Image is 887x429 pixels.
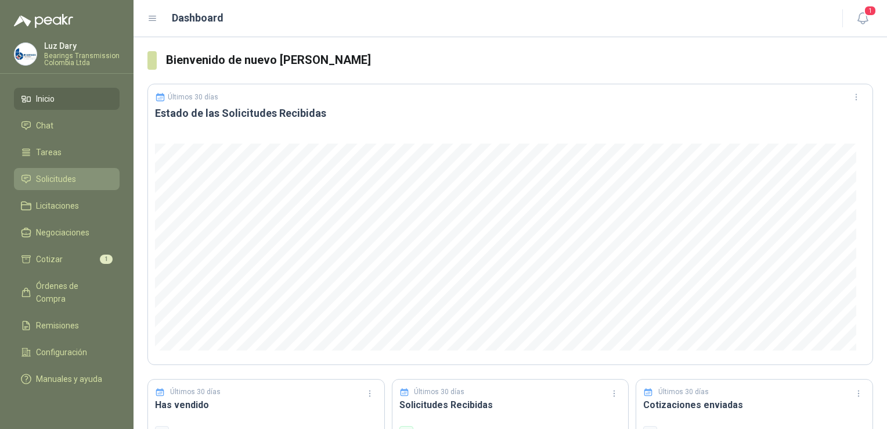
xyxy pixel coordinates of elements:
[14,168,120,190] a: Solicitudes
[14,14,73,28] img: Logo peakr
[36,226,89,239] span: Negociaciones
[36,346,87,359] span: Configuración
[14,195,120,217] a: Licitaciones
[36,92,55,105] span: Inicio
[100,255,113,264] span: 1
[36,319,79,332] span: Remisiones
[14,314,120,337] a: Remisiones
[15,43,37,65] img: Company Logo
[170,387,221,398] p: Últimos 30 días
[168,93,218,101] p: Últimos 30 días
[36,280,109,305] span: Órdenes de Compra
[36,173,76,185] span: Solicitudes
[36,199,79,212] span: Licitaciones
[166,51,873,69] h3: Bienvenido de nuevo [PERSON_NAME]
[399,398,622,412] h3: Solicitudes Recibidas
[14,275,120,310] a: Órdenes de Compra
[44,52,120,66] p: Bearings Transmission Colombia Ltda
[14,368,120,390] a: Manuales y ayuda
[658,387,709,398] p: Últimos 30 días
[36,119,53,132] span: Chat
[36,373,102,385] span: Manuales y ayuda
[14,341,120,363] a: Configuración
[14,141,120,163] a: Tareas
[14,248,120,270] a: Cotizar1
[852,8,873,29] button: 1
[414,387,464,398] p: Últimos 30 días
[172,10,223,26] h1: Dashboard
[864,5,877,16] span: 1
[14,88,120,110] a: Inicio
[14,115,120,137] a: Chat
[155,398,377,412] h3: Has vendido
[36,253,63,266] span: Cotizar
[14,221,120,244] a: Negociaciones
[44,42,120,50] p: Luz Dary
[36,146,62,159] span: Tareas
[155,106,866,120] h3: Estado de las Solicitudes Recibidas
[643,398,866,412] h3: Cotizaciones enviadas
